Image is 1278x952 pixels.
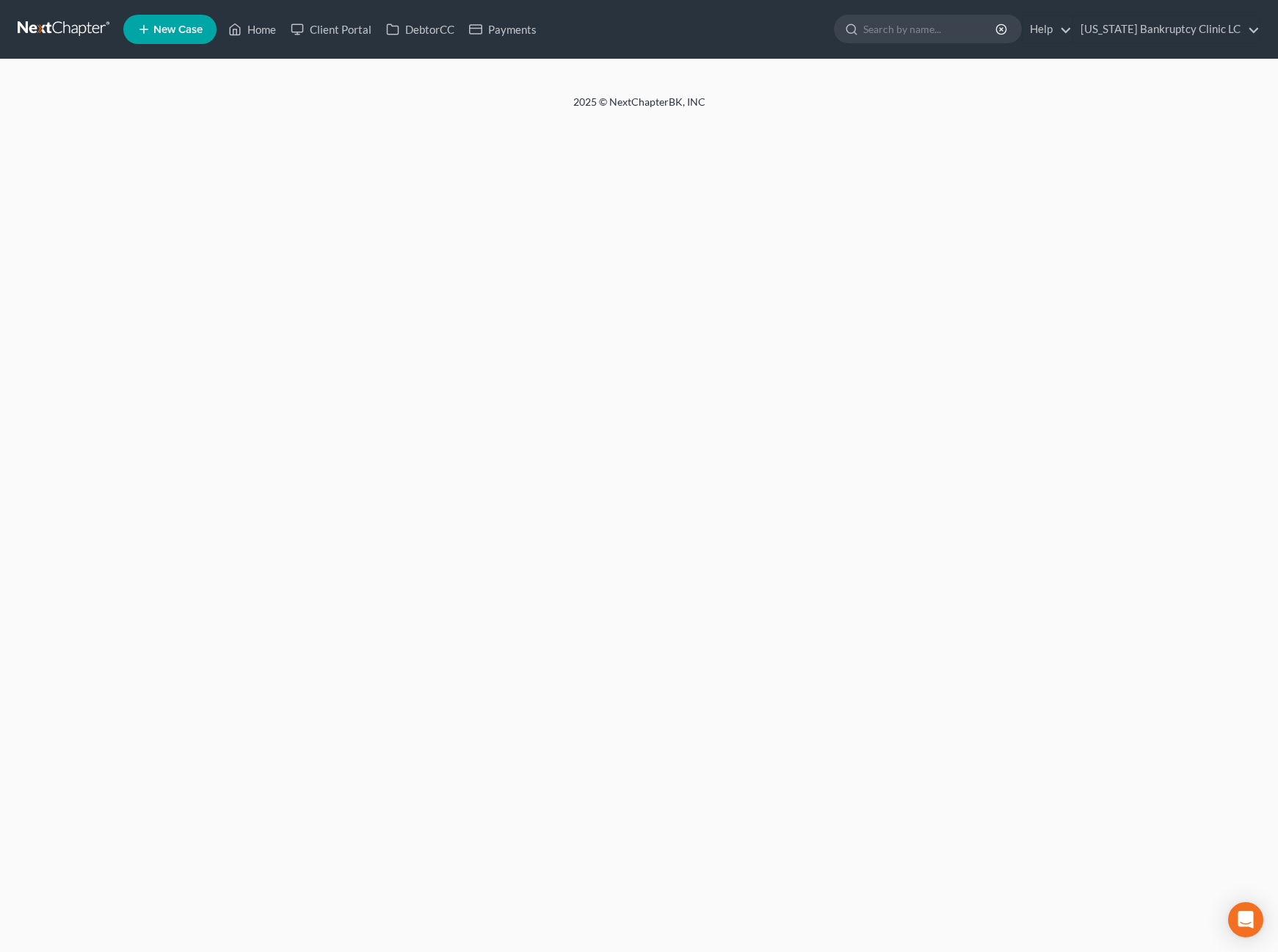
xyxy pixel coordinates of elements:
[283,16,379,43] a: Client Portal
[221,95,1058,121] div: 2025 © NextChapterBK, INC
[1228,902,1263,937] div: Open Intercom Messenger
[863,15,998,43] input: Search by name...
[153,24,203,35] span: New Case
[462,16,544,43] a: Payments
[221,16,283,43] a: Home
[379,16,462,43] a: DebtorCC
[1073,16,1260,43] a: [US_STATE] Bankruptcy Clinic LC
[1023,16,1072,43] a: Help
